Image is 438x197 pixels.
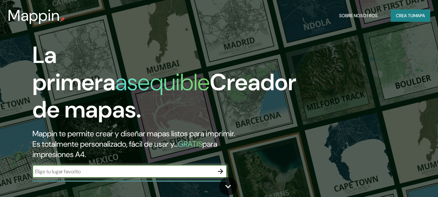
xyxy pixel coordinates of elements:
[32,129,235,139] font: Mappin te permite crear y diseñar mapas listos para imprimir.
[32,139,178,149] font: Es totalmente personalizado, fácil de usar y...
[396,13,413,18] font: Crea tu
[115,67,210,97] font: asequible
[178,139,202,149] font: GRATIS
[413,13,425,18] font: mapa
[391,9,430,22] button: Crea tumapa
[32,40,115,97] font: La primera
[337,9,380,22] button: Sobre nosotros
[32,67,296,125] font: Creador de mapas.
[32,139,217,159] font: para impresiones A4.
[32,168,214,175] input: Elige tu lugar favorito
[8,5,60,26] font: Mappin
[60,17,65,22] img: pin de mapeo
[339,13,378,18] font: Sobre nosotros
